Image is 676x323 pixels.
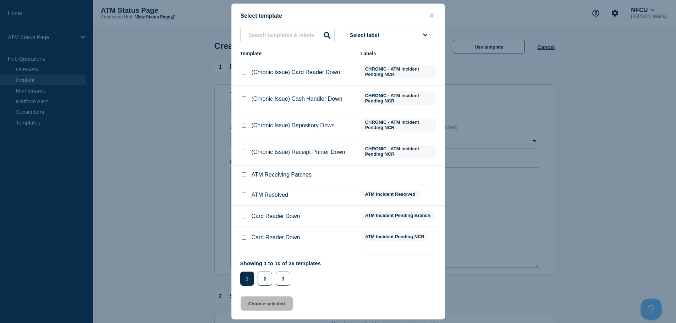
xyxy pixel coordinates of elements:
p: Card Reader Down [252,234,300,241]
p: ATM Receiving Patches [252,172,312,178]
p: (Chronic Issue) Depository Down [252,122,335,129]
input: Card Reader Down checkbox [242,214,246,218]
input: ATM Receiving Patches checkbox [242,172,246,177]
p: Card Reader Down [252,213,300,219]
input: ATM Resolved checkbox [242,193,246,197]
input: (Chronic Issue) Receipt Printer Down checkbox [242,150,246,154]
p: ATM Resolved [252,192,288,198]
span: CHRONIC - ATM Incident Pending NCR [361,65,436,78]
div: Template [240,51,353,56]
span: CHRONIC - ATM Incident Pending NCR [361,118,436,132]
span: CHRONIC - ATM Incident Pending NCR [361,91,436,105]
input: (Chronic Issue) Card Reader Down checkbox [242,70,246,74]
span: ATM Incident Pending Branch [361,211,435,219]
span: ATM Incident Pending Branch [361,254,435,262]
input: Search templates & labels [240,28,335,42]
p: Showing 1 to 10 of 26 templates [240,260,321,266]
input: (Chronic Issue) Depository Down checkbox [242,123,246,128]
button: 1 [240,272,254,286]
button: Select label [342,28,436,42]
button: 3 [276,272,290,286]
button: Choose selected [241,296,293,311]
div: Select template [232,12,445,19]
p: (Chronic Issue) Card Reader Down [252,69,340,76]
span: Select label [350,32,382,38]
p: (Chronic Issue) Cash Handler Down [252,96,342,102]
p: (Chronic Issue) Receipt Printer Down [252,149,345,155]
span: ATM Incident Resolved [361,190,420,198]
button: 2 [258,272,272,286]
span: CHRONIC - ATM Incident Pending NCR [361,145,436,158]
input: (Chronic Issue) Cash Handler Down checkbox [242,96,246,101]
div: Labels [361,51,436,56]
input: Card Reader Down checkbox [242,235,246,240]
span: ATM Incident Pending NCR [361,233,429,241]
button: close button [428,12,436,19]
